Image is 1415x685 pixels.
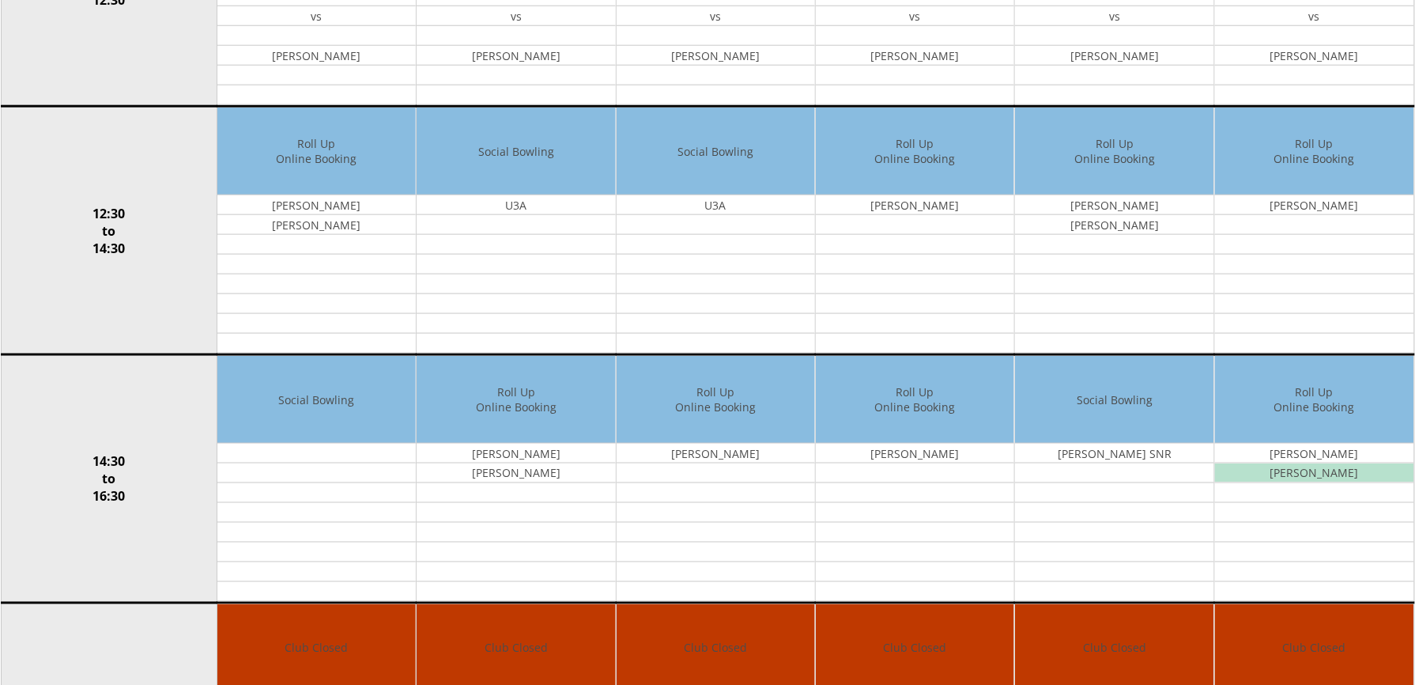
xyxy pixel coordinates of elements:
td: vs [1015,6,1213,26]
td: [PERSON_NAME] [1215,444,1414,464]
td: vs [1215,6,1414,26]
td: [PERSON_NAME] [1215,46,1414,66]
td: 12:30 to 14:30 [1,107,217,355]
td: vs [417,6,615,26]
td: [PERSON_NAME] [217,195,416,215]
td: Roll Up Online Booking [1215,356,1414,444]
td: U3A [617,195,815,215]
td: [PERSON_NAME] [1215,464,1414,483]
td: [PERSON_NAME] [417,444,615,464]
td: [PERSON_NAME] [617,46,815,66]
td: [PERSON_NAME] [1015,215,1213,235]
td: Social Bowling [617,108,815,195]
td: [PERSON_NAME] [816,46,1014,66]
td: Roll Up Online Booking [816,356,1014,444]
td: vs [816,6,1014,26]
td: [PERSON_NAME] [816,444,1014,464]
td: U3A [417,195,615,215]
td: Roll Up Online Booking [217,108,416,195]
td: vs [217,6,416,26]
td: Roll Up Online Booking [1015,108,1213,195]
td: Social Bowling [217,356,416,444]
td: vs [617,6,815,26]
td: 14:30 to 16:30 [1,355,217,604]
td: [PERSON_NAME] SNR [1015,444,1213,464]
td: [PERSON_NAME] [1015,195,1213,215]
td: [PERSON_NAME] [417,464,615,483]
td: [PERSON_NAME] [1215,195,1414,215]
td: Roll Up Online Booking [617,356,815,444]
td: Roll Up Online Booking [1215,108,1414,195]
td: Social Bowling [417,108,615,195]
td: Roll Up Online Booking [816,108,1014,195]
td: [PERSON_NAME] [417,46,615,66]
td: [PERSON_NAME] [217,46,416,66]
td: Social Bowling [1015,356,1213,444]
td: [PERSON_NAME] [617,444,815,464]
td: [PERSON_NAME] [217,215,416,235]
td: [PERSON_NAME] [816,195,1014,215]
td: Roll Up Online Booking [417,356,615,444]
td: [PERSON_NAME] [1015,46,1213,66]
